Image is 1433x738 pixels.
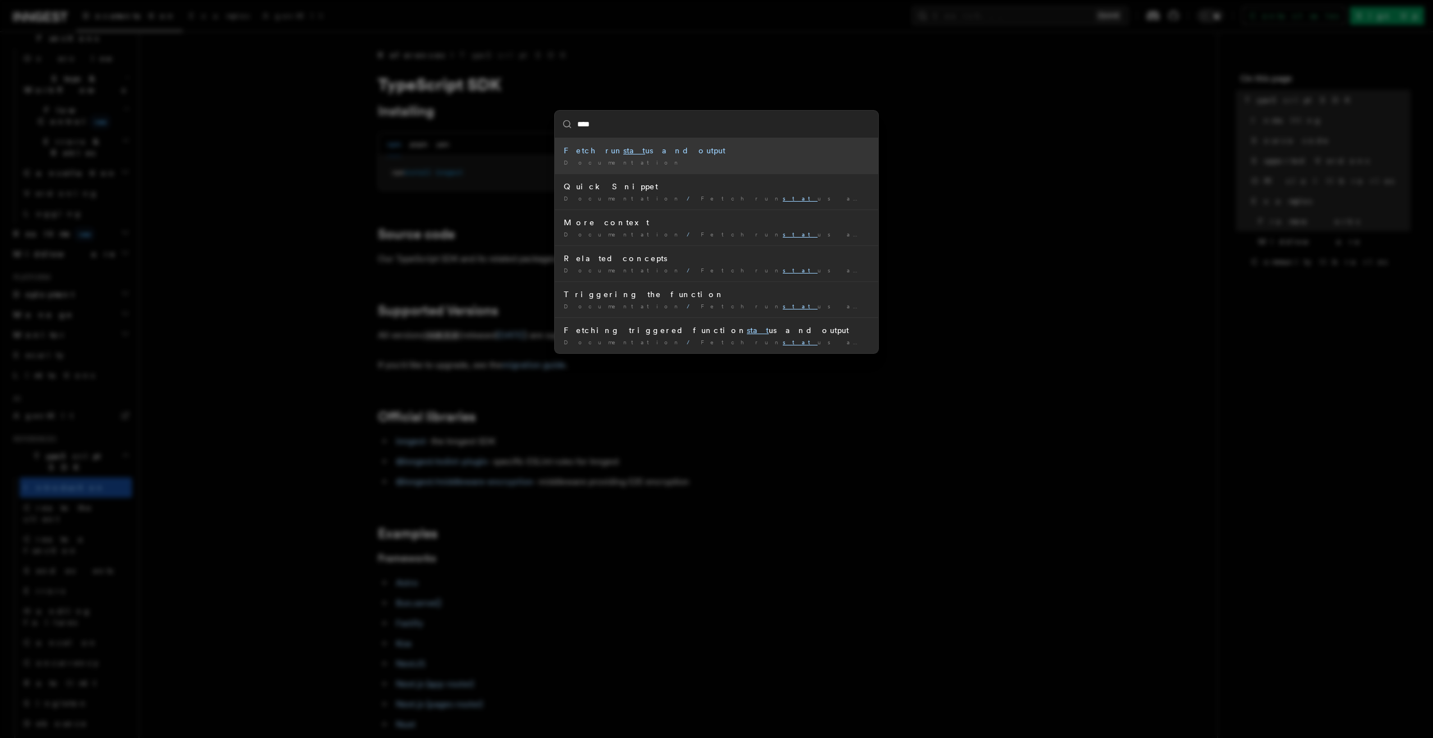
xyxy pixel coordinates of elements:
[701,303,938,309] span: Fetch run us and output
[564,181,869,192] div: Quick Snippet
[783,303,818,309] mark: stat
[687,231,696,238] span: /
[747,326,769,335] mark: stat
[701,195,938,202] span: Fetch run us and output
[783,195,818,202] mark: stat
[564,339,682,345] span: Documentation
[564,289,869,300] div: Triggering the function
[701,339,938,345] span: Fetch run us and output
[701,267,938,274] span: Fetch run us and output
[623,146,645,155] mark: stat
[564,145,869,156] div: Fetch run us and output
[564,303,682,309] span: Documentation
[564,253,869,264] div: Related concepts
[783,339,818,345] mark: stat
[783,231,818,238] mark: stat
[701,231,938,238] span: Fetch run us and output
[687,267,696,274] span: /
[564,325,869,336] div: Fetching triggered function us and output
[564,195,682,202] span: Documentation
[564,159,682,166] span: Documentation
[783,267,818,274] mark: stat
[687,303,696,309] span: /
[564,217,869,228] div: More context
[564,267,682,274] span: Documentation
[687,339,696,345] span: /
[687,195,696,202] span: /
[564,231,682,238] span: Documentation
